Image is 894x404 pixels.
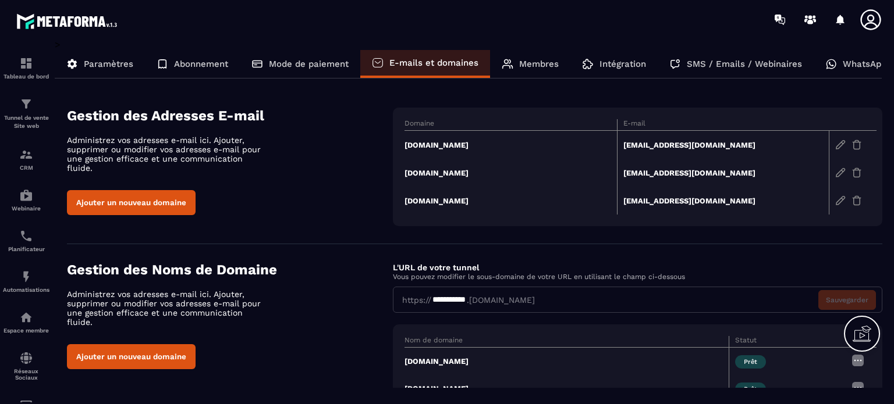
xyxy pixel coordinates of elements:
[405,336,729,348] th: Nom de domaine
[405,131,617,159] td: [DOMAIN_NAME]
[852,195,862,206] img: trash-gr.2c9399ab.svg
[19,97,33,111] img: formation
[852,167,862,178] img: trash-gr.2c9399ab.svg
[67,289,271,327] p: Administrez vos adresses e-mail ici. Ajouter, supprimer ou modifier vos adresses e-mail pour une ...
[617,187,829,214] td: [EMAIL_ADDRESS][DOMAIN_NAME]
[405,187,617,214] td: [DOMAIN_NAME]
[19,229,33,243] img: scheduler
[687,59,802,69] p: SMS / Emails / Webinaires
[405,159,617,187] td: [DOMAIN_NAME]
[3,342,49,389] a: social-networksocial-networkRéseaux Sociaux
[3,302,49,342] a: automationsautomationsEspace membre
[67,344,196,369] button: Ajouter un nouveau domaine
[19,351,33,365] img: social-network
[3,114,49,130] p: Tunnel de vente Site web
[19,310,33,324] img: automations
[3,220,49,261] a: schedulerschedulerPlanificateur
[735,355,766,369] span: Prêt
[851,381,865,395] img: more
[19,148,33,162] img: formation
[617,159,829,187] td: [EMAIL_ADDRESS][DOMAIN_NAME]
[3,139,49,180] a: formationformationCRM
[389,58,478,68] p: E-mails et domaines
[393,273,882,281] p: Vous pouvez modifier le sous-domaine de votre URL en utilisant le champ ci-dessous
[519,59,559,69] p: Membres
[735,382,766,396] span: Prêt
[3,327,49,334] p: Espace membre
[852,140,862,150] img: trash-gr.2c9399ab.svg
[843,59,886,69] p: WhatsApp
[3,246,49,252] p: Planificateur
[3,180,49,220] a: automationsautomationsWebinaire
[67,135,271,173] p: Administrez vos adresses e-mail ici. Ajouter, supprimer ou modifier vos adresses e-mail pour une ...
[405,375,729,402] td: [DOMAIN_NAME]
[19,188,33,202] img: automations
[269,59,349,69] p: Mode de paiement
[67,262,393,278] h4: Gestion des Noms de Domaine
[67,190,196,215] button: Ajouter un nouveau domaine
[599,59,646,69] p: Intégration
[405,348,729,376] td: [DOMAIN_NAME]
[3,88,49,139] a: formationformationTunnel de vente Site web
[19,270,33,284] img: automations
[393,263,479,272] label: L'URL de votre tunnel
[835,140,846,150] img: edit-gr.78e3acdd.svg
[3,205,49,212] p: Webinaire
[729,336,845,348] th: Statut
[851,353,865,367] img: more
[67,108,393,124] h4: Gestion des Adresses E-mail
[3,165,49,171] p: CRM
[84,59,133,69] p: Paramètres
[835,167,846,178] img: edit-gr.78e3acdd.svg
[3,261,49,302] a: automationsautomationsAutomatisations
[3,368,49,381] p: Réseaux Sociaux
[3,48,49,88] a: formationformationTableau de bord
[3,73,49,80] p: Tableau de bord
[617,131,829,159] td: [EMAIL_ADDRESS][DOMAIN_NAME]
[19,56,33,70] img: formation
[617,119,829,131] th: E-mail
[405,119,617,131] th: Domaine
[16,10,121,32] img: logo
[3,287,49,293] p: Automatisations
[835,195,846,206] img: edit-gr.78e3acdd.svg
[174,59,228,69] p: Abonnement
